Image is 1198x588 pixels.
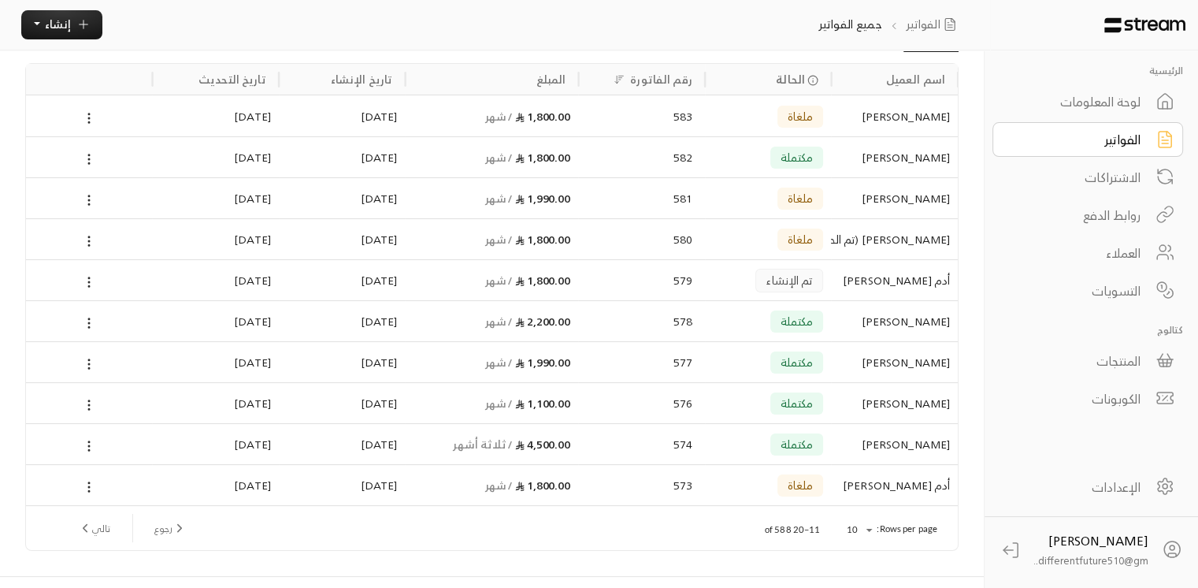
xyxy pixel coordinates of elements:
[781,397,814,409] span: مكتملة
[781,356,814,368] span: مكتملة
[1048,530,1148,552] span: [PERSON_NAME]
[160,342,271,382] div: [DATE]
[839,383,950,423] div: [PERSON_NAME]
[992,236,1183,270] a: العملاء
[72,515,117,541] button: next page
[1014,92,1141,111] div: لوحة المعلومات
[992,63,1183,78] p: الرئيسية
[592,178,692,218] div: 581
[413,96,570,136] div: 1,800.00
[287,96,398,136] div: [DATE]
[413,178,570,218] div: 1,990.00
[781,315,814,327] span: مكتملة
[485,475,513,495] span: / شهر
[781,151,814,163] span: مكتملة
[992,84,1183,119] a: لوحة المعلومات
[776,71,805,87] span: الحالة
[160,301,271,341] div: [DATE]
[1014,244,1141,262] div: العملاء
[287,342,398,382] div: [DATE]
[839,465,950,505] div: أدم [PERSON_NAME]
[287,178,398,218] div: [DATE]
[1014,206,1141,225] div: روابط الدفع
[592,301,692,341] div: 578
[992,529,1191,571] a: [PERSON_NAME] differentfuture510@gm...
[992,322,1183,337] p: كتالوج
[148,515,193,541] button: previous page
[592,137,692,177] div: 582
[992,344,1183,378] a: المنتجات
[287,465,398,505] div: [DATE]
[160,465,271,505] div: [DATE]
[765,523,820,536] p: 11–20 of 588
[1014,130,1141,149] div: الفواتير
[839,219,950,259] div: [PERSON_NAME] (تم الحذف)
[766,274,812,286] span: تم الإنشاء
[160,260,271,300] div: [DATE]
[287,301,398,341] div: [DATE]
[413,260,570,300] div: 1,800.00
[992,470,1183,504] a: الإعدادات
[287,219,398,259] div: [DATE]
[198,69,266,89] div: تاريخ التحديث
[160,424,271,464] div: [DATE]
[485,188,513,208] span: / شهر
[45,14,71,34] span: إنشاء
[413,301,570,341] div: 2,200.00
[788,479,814,491] span: ملغاة
[992,381,1183,416] a: الكوبونات
[592,424,692,464] div: 574
[592,465,692,505] div: 573
[413,383,570,423] div: 1,100.00
[630,69,692,89] div: رقم الفاتورة
[413,465,570,505] div: 1,800.00
[992,122,1183,157] a: الفواتير
[287,260,398,300] div: [DATE]
[839,342,950,382] div: [PERSON_NAME]
[1014,168,1141,187] div: الاشتراكات
[413,424,570,464] div: 4,500.00
[485,311,513,331] span: / شهر
[992,198,1183,233] a: روابط الدفع
[485,352,513,372] span: / شهر
[413,342,570,382] div: 1,990.00
[485,270,513,290] span: / شهر
[1014,478,1141,497] div: الإعدادات
[788,110,814,122] span: ملغاة
[592,260,692,300] div: 579
[287,424,398,464] div: [DATE]
[1104,17,1185,33] img: Logo
[592,219,692,259] div: 580
[536,69,566,89] div: المبلغ
[839,260,950,300] div: أدم [PERSON_NAME]
[610,70,629,89] button: Sort
[839,301,950,341] div: [PERSON_NAME]
[1033,552,1148,569] span: differentfuture510@gm...
[1014,352,1141,370] div: المنتجات
[21,10,102,39] button: إنشاء
[413,219,570,259] div: 1,800.00
[592,383,692,423] div: 576
[839,424,950,464] div: [PERSON_NAME]
[788,233,814,245] span: ملغاة
[839,96,950,136] div: [PERSON_NAME]
[160,383,271,423] div: [DATE]
[992,274,1183,308] a: التسويات
[877,523,937,535] p: Rows per page:
[592,342,692,382] div: 577
[287,383,398,423] div: [DATE]
[160,137,271,177] div: [DATE]
[160,96,271,136] div: [DATE]
[810,16,970,33] nav: breadcrumb
[1014,281,1141,300] div: التسويات
[485,393,513,413] span: / شهر
[453,434,512,454] span: / ثلاثة أشهر
[818,16,882,33] p: جميع الفواتير
[886,69,945,89] div: اسم العميل
[992,160,1183,195] a: الاشتراكات
[287,137,398,177] div: [DATE]
[413,137,570,177] div: 1,800.00
[485,229,513,249] span: / شهر
[160,219,271,259] div: [DATE]
[485,147,513,167] span: / شهر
